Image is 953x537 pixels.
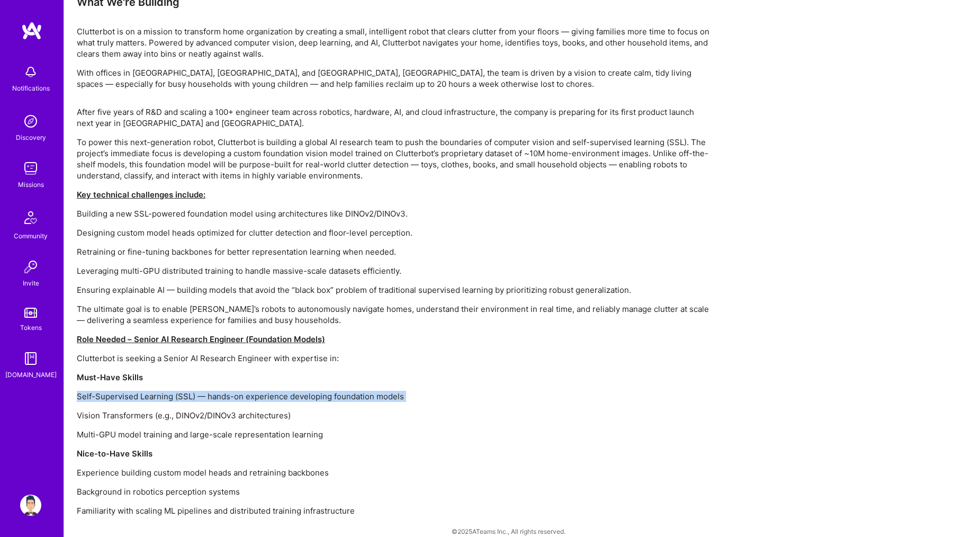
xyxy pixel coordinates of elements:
img: guide book [20,348,41,369]
p: With offices in [GEOGRAPHIC_DATA], [GEOGRAPHIC_DATA], and [GEOGRAPHIC_DATA], [GEOGRAPHIC_DATA], t... [77,67,712,89]
p: Background in robotics perception systems [77,486,712,497]
strong: Must-Have Skills [77,372,143,382]
img: Invite [20,256,41,278]
img: discovery [20,111,41,132]
div: [DOMAIN_NAME] [5,369,57,380]
p: Familiarity with scaling ML pipelines and distributed training infrastructure [77,505,712,516]
img: teamwork [20,158,41,179]
p: Building a new SSL-powered foundation model using architectures like DINOv2/DINOv3. [77,208,712,219]
p: Experience building custom model heads and retraining backbones [77,467,712,478]
img: User Avatar [20,495,41,516]
div: Invite [23,278,39,289]
img: bell [20,61,41,83]
div: Notifications [12,83,50,94]
p: Ensuring explainable AI — building models that avoid the “black box” problem of traditional super... [77,284,712,296]
p: Self-Supervised Learning (SSL) — hands-on experience developing foundation models [77,391,712,402]
p: To power this next-generation robot, Clutterbot is building a global AI research team to push the... [77,137,712,181]
div: Tokens [20,322,42,333]
strong: Nice-to-Have Skills [77,449,152,459]
p: Leveraging multi-GPU distributed training to handle massive-scale datasets efficiently. [77,265,712,276]
p: Vision Transformers (e.g., DINOv2/DINOv3 architectures) [77,410,712,421]
img: tokens [24,308,37,318]
p: Multi-GPU model training and large-scale representation learning [77,429,712,440]
u: Key technical challenges include: [77,190,205,200]
u: Role Needed – Senior AI Research Engineer (Foundation Models) [77,334,325,344]
a: User Avatar [17,495,44,516]
p: Clutterbot is seeking a Senior AI Research Engineer with expertise in: [77,353,712,364]
div: Missions [18,179,44,190]
img: logo [21,21,42,40]
p: The ultimate goal is to enable [PERSON_NAME]’s robots to autonomously navigate homes, understand ... [77,303,712,326]
p: Retraining or fine-tuning backbones for better representation learning when needed. [77,246,712,257]
p: After five years of R&D and scaling a 100+ engineer team across robotics, hardware, AI, and cloud... [77,106,712,129]
p: Clutterbot is on a mission to transform home organization by creating a small, intelligent robot ... [77,26,712,59]
img: Community [18,205,43,230]
div: Community [14,230,48,241]
p: Designing custom model heads optimized for clutter detection and floor-level perception. [77,227,712,238]
div: Discovery [16,132,46,143]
